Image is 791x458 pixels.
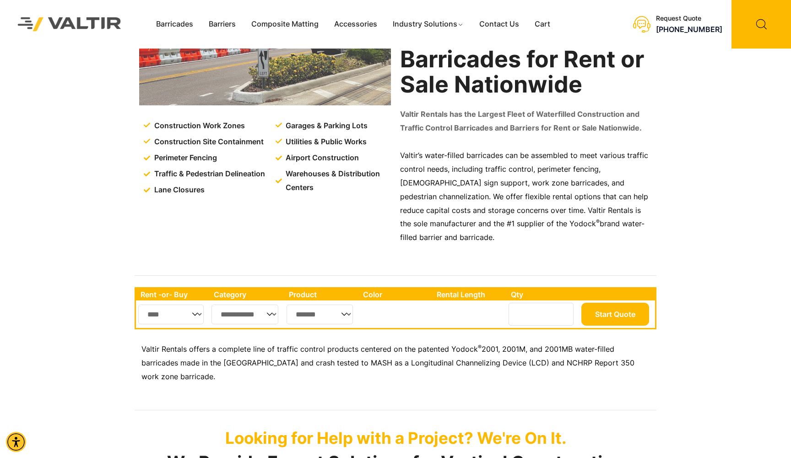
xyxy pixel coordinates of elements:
sup: ® [478,343,482,350]
a: Composite Matting [244,17,326,31]
div: Accessibility Menu [6,432,26,452]
p: Valtir’s water-filled barricades can be assembled to meet various traffic control needs, includin... [400,149,652,245]
a: Contact Us [471,17,527,31]
a: Barricades [148,17,201,31]
span: 2001, 2001M, and 2001MB water-filled barricades made in the [GEOGRAPHIC_DATA] and crash tested to... [141,344,634,381]
select: Single select [138,305,204,324]
span: Construction Site Containment [152,135,264,149]
th: Category [209,289,284,300]
span: Perimeter Fencing [152,151,217,165]
th: Color [358,289,432,300]
th: Rental Length [432,289,506,300]
img: Valtir Rentals [7,6,132,42]
a: Barriers [201,17,244,31]
span: Valtir Rentals offers a complete line of traffic control products centered on the patented Yodock [141,344,478,354]
span: Utilities & Public Works [283,135,367,149]
button: Start Quote [581,303,649,326]
th: Product [284,289,359,300]
a: Cart [527,17,558,31]
span: Construction Work Zones [152,119,245,133]
span: Airport Construction [283,151,359,165]
a: Industry Solutions [385,17,471,31]
select: Single select [287,305,353,324]
span: Traffic & Pedestrian Delineation [152,167,265,181]
span: Warehouses & Distribution Centers [283,167,393,195]
input: Number [509,303,574,326]
p: Valtir Rentals has the Largest Fleet of Waterfilled Construction and Traffic Control Barricades a... [400,108,652,135]
sup: ® [596,218,600,225]
th: Rent -or- Buy [136,289,209,300]
span: Garages & Parking Lots [283,119,368,133]
a: Accessories [326,17,385,31]
th: Qty [506,289,579,300]
p: Looking for Help with a Project? We're On It. [135,428,656,447]
span: Lane Closures [152,183,205,197]
div: Request Quote [656,15,722,22]
a: call (888) 496-3625 [656,25,722,34]
select: Single select [211,305,278,324]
